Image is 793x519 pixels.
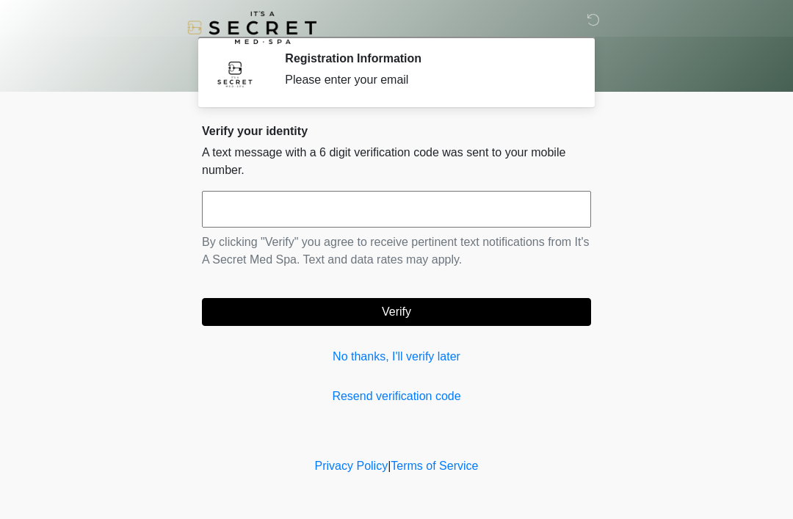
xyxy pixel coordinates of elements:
[202,144,591,179] p: A text message with a 6 digit verification code was sent to your mobile number.
[285,51,569,65] h2: Registration Information
[315,460,388,472] a: Privacy Policy
[202,298,591,326] button: Verify
[202,233,591,269] p: By clicking "Verify" you agree to receive pertinent text notifications from It's A Secret Med Spa...
[388,460,391,472] a: |
[202,388,591,405] a: Resend verification code
[202,124,591,138] h2: Verify your identity
[202,348,591,366] a: No thanks, I'll verify later
[213,51,257,95] img: Agent Avatar
[391,460,478,472] a: Terms of Service
[187,11,316,44] img: It's A Secret Med Spa Logo
[285,71,569,89] div: Please enter your email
